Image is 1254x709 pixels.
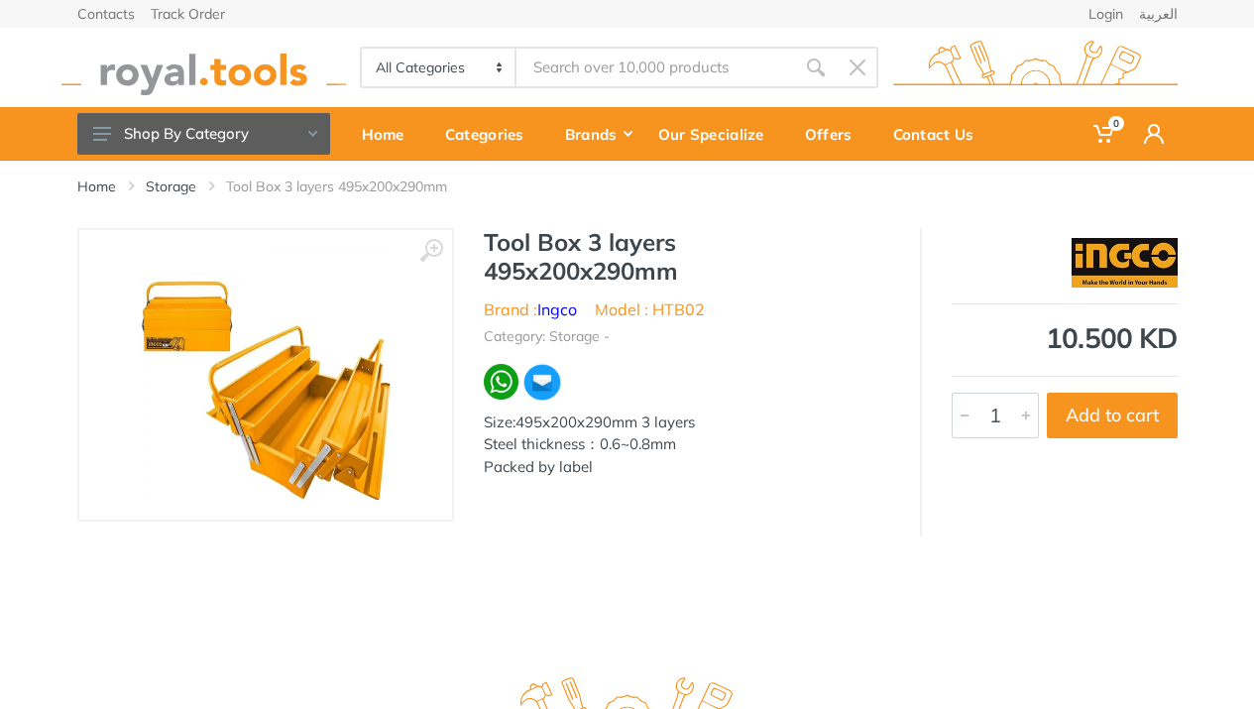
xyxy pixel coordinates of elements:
[151,7,225,21] a: Track Order
[348,113,431,155] div: Home
[522,363,561,402] img: ma.webp
[77,7,135,21] a: Contacts
[879,107,1001,161] a: Contact Us
[348,107,431,161] a: Home
[484,228,890,286] h1: Tool Box 3 layers 495x200x290mm
[226,177,477,196] li: Tool Box 3 layers 495x200x290mm
[644,113,791,155] div: Our Specialize
[537,299,577,319] a: Ingco
[952,324,1178,352] div: 10.500 KD
[362,49,517,86] select: Category
[551,113,644,155] div: Brands
[77,113,330,155] button: Shop By Category
[61,41,346,95] img: royal.tools Logo
[1139,7,1178,21] a: العربية
[484,412,890,501] div: Size:495x200x290mm 3 layers Steel thickness：0.6~0.8mm Packed by label
[141,250,391,500] img: Royal Tools - Tool Box 3 layers 495x200x290mm
[791,107,879,161] a: Offers
[644,107,791,161] a: Our Specialize
[595,297,705,321] li: Model : HTB02
[1047,393,1178,438] button: Add to cart
[484,364,519,400] img: wa.webp
[484,297,577,321] li: Brand :
[1108,116,1124,131] span: 0
[431,107,551,161] a: Categories
[516,47,794,88] input: Site search
[1072,238,1178,288] img: Ingco
[791,113,879,155] div: Offers
[77,177,116,196] a: Home
[879,113,1001,155] div: Contact Us
[146,177,196,196] a: Storage
[484,326,610,347] li: Category: Storage -
[1088,7,1123,21] a: Login
[893,41,1178,95] img: royal.tools Logo
[77,177,1178,196] nav: breadcrumb
[431,113,551,155] div: Categories
[1080,107,1130,161] a: 0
